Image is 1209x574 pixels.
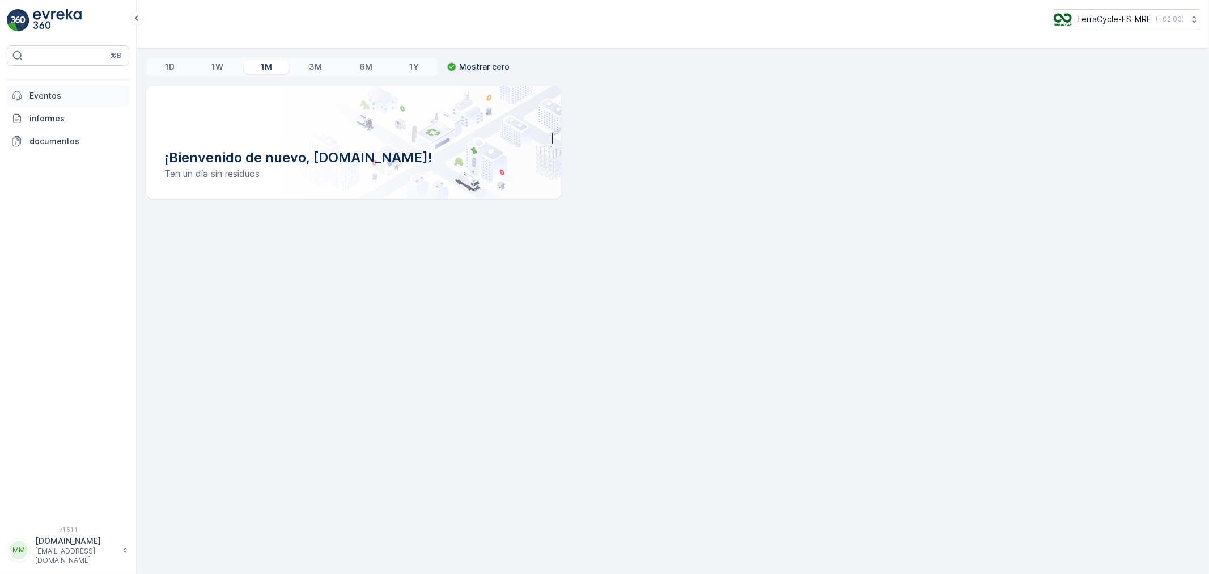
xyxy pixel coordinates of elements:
[164,149,543,167] p: ¡Bienvenido de nuevo, [DOMAIN_NAME]!
[164,167,543,180] p: Ten un día sin residuos
[261,61,272,73] p: 1M
[7,130,129,153] a: documentos
[7,85,129,107] a: Eventos
[211,61,223,73] p: 1W
[7,526,129,533] span: v 1.51.1
[7,535,129,565] button: MM[DOMAIN_NAME][EMAIL_ADDRESS][DOMAIN_NAME]
[29,113,125,124] p: informes
[165,61,175,73] p: 1D
[7,9,29,32] img: logo
[10,541,28,559] div: MM
[7,107,129,130] a: informes
[1054,13,1072,26] img: TC_mwK4AaT.png
[35,535,117,547] p: [DOMAIN_NAME]
[1156,15,1184,24] p: ( +02:00 )
[33,9,82,32] img: logo_light-DOdMpM7g.png
[35,547,117,565] p: [EMAIL_ADDRESS][DOMAIN_NAME]
[459,61,510,73] p: Mostrar cero
[1076,14,1151,25] p: TerraCycle-ES-MRF
[409,61,419,73] p: 1Y
[309,61,322,73] p: 3M
[29,90,125,102] p: Eventos
[359,61,372,73] p: 6M
[110,51,121,60] p: ⌘B
[29,136,125,147] p: documentos
[1054,9,1200,29] button: TerraCycle-ES-MRF(+02:00)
